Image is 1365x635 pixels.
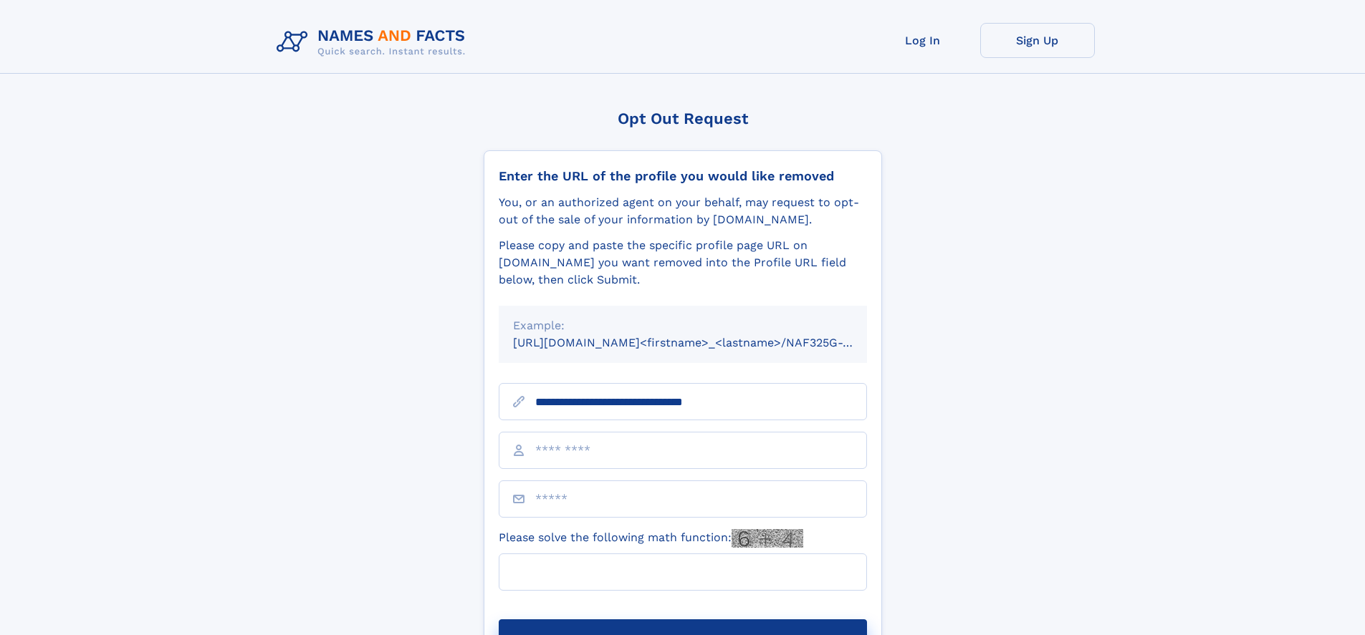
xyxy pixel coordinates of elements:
div: Please copy and paste the specific profile page URL on [DOMAIN_NAME] you want removed into the Pr... [499,237,867,289]
small: [URL][DOMAIN_NAME]<firstname>_<lastname>/NAF325G-xxxxxxxx [513,336,894,349]
div: Enter the URL of the profile you would like removed [499,168,867,184]
div: Example: [513,317,853,334]
a: Sign Up [980,23,1095,58]
div: Opt Out Request [484,110,882,127]
label: Please solve the following math function: [499,529,803,548]
div: You, or an authorized agent on your behalf, may request to opt-out of the sale of your informatio... [499,194,867,228]
a: Log In [866,23,980,58]
img: Logo Names and Facts [271,23,477,62]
